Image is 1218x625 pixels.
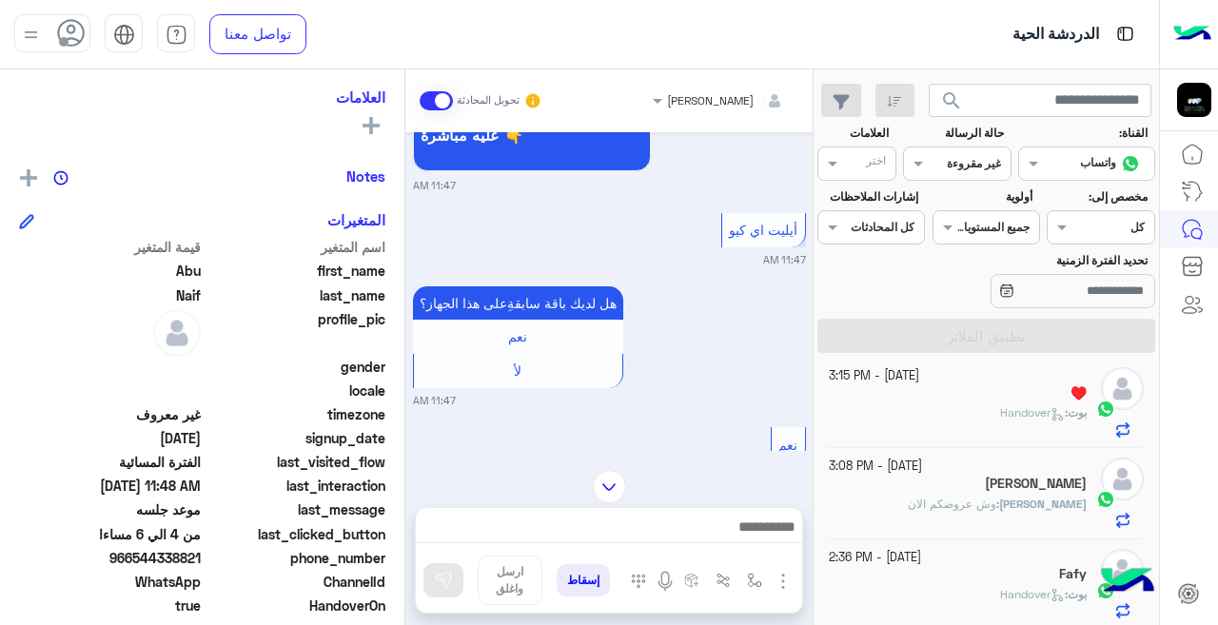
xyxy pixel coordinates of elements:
span: last_message [205,499,386,519]
span: 2025-09-29T08:43:20.46Z [19,428,201,448]
h6: Notes [346,167,385,185]
span: last_name [205,285,386,305]
h6: العلامات [19,88,385,106]
img: defaultAdmin.png [1101,367,1144,410]
img: create order [684,573,699,588]
span: last_visited_flow [205,452,386,472]
span: Abu [19,261,201,281]
h5: Dana [985,476,1087,492]
span: لأ [514,362,521,379]
span: [PERSON_NAME] [999,497,1087,511]
p: 29/9/2025, 11:47 AM [413,286,623,320]
button: Trigger scenario [708,565,739,596]
span: نعم [508,328,527,344]
h5: Fafy [1059,566,1087,582]
b: : [996,497,1087,511]
button: search [929,84,975,125]
span: last_clicked_button [205,524,386,544]
b: : [1065,405,1087,420]
small: [DATE] - 2:36 PM [829,549,921,567]
span: ChannelId [205,572,386,592]
span: Handover [1000,405,1065,420]
span: موعد جلسه [19,499,201,519]
img: WhatsApp [1096,490,1115,509]
span: Handover [1000,587,1065,601]
span: 2025-09-29T08:48:28.515Z [19,476,201,496]
span: signup_date [205,428,386,448]
span: بوت [1068,587,1087,601]
button: إسقاط [557,564,610,596]
img: tab [166,24,187,46]
span: gender [205,357,386,377]
img: tab [1113,22,1137,46]
span: الفترة المسائية [19,452,201,472]
p: الدردشة الحية [1012,22,1099,48]
span: HandoverOn [205,596,386,615]
button: create order [677,565,708,596]
small: 11:47 AM [763,252,806,267]
b: : [1065,587,1087,601]
span: 966544338821 [19,548,201,568]
a: tab [157,14,195,54]
img: profile [19,23,43,47]
label: تحديد الفترة الزمنية [934,252,1148,269]
span: وش عروضكم الان [908,497,996,511]
span: اسم المتغير [205,237,386,257]
img: WhatsApp [1096,400,1115,419]
span: timezone [205,404,386,424]
img: Logo [1173,14,1211,54]
img: send attachment [772,570,795,593]
span: locale [205,381,386,400]
span: نعم [778,437,797,453]
label: إشارات الملاحظات [819,188,917,205]
span: profile_pic [205,309,386,353]
img: tab [113,24,135,46]
label: مخصص إلى: [1050,188,1148,205]
small: 11:47 AM [413,178,456,193]
label: أولوية [934,188,1032,205]
button: تطبيق الفلاتر [817,319,1155,353]
img: send message [434,571,453,590]
label: العلامات [819,125,889,142]
img: Trigger scenario [716,573,731,588]
small: [DATE] - 3:15 PM [829,367,919,385]
button: ارسل واغلق [478,556,542,605]
span: قيمة المتغير [19,237,201,257]
img: 177882628735456 [1177,83,1211,117]
button: select flow [739,565,771,596]
img: scroll [593,470,626,503]
small: [DATE] - 3:08 PM [829,458,922,476]
span: أيليت اي كيو [729,222,797,238]
span: من 4 الي 6 مساءا [19,524,201,544]
span: Naif [19,285,201,305]
img: defaultAdmin.png [1101,458,1144,500]
small: تحويل المحادثة [457,93,520,108]
div: اختر [866,152,889,174]
img: add [20,169,37,186]
span: first_name [205,261,386,281]
span: [PERSON_NAME] [667,93,754,107]
span: phone_number [205,548,386,568]
span: last_interaction [205,476,386,496]
span: null [19,357,201,377]
img: select flow [747,573,762,588]
span: null [19,381,201,400]
span: 2 [19,572,201,592]
label: القناة: [1021,125,1149,142]
img: hulul-logo.png [1094,549,1161,615]
a: تواصل معنا [209,14,306,54]
img: make a call [631,574,646,589]
img: defaultAdmin.png [153,309,201,357]
img: notes [53,170,69,186]
span: true [19,596,201,615]
span: غير معروف [19,404,201,424]
h5: ♥️ [1071,385,1087,401]
h6: المتغيرات [327,211,385,228]
label: حالة الرسالة [906,125,1004,142]
img: send voice note [654,570,677,593]
small: 11:47 AM [413,393,456,408]
span: بوت [1068,405,1087,420]
span: search [940,89,963,112]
